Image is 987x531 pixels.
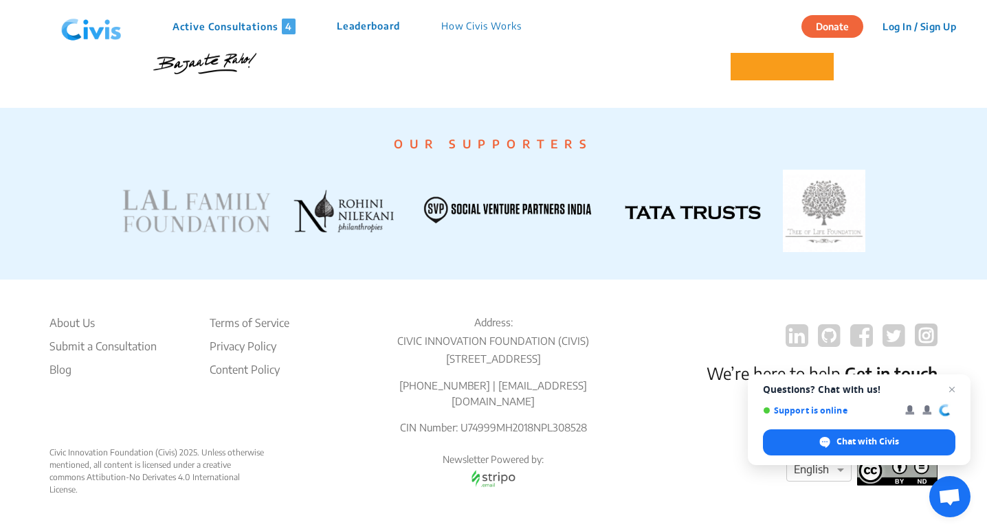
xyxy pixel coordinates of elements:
button: Donate [801,15,863,38]
a: Get in touch [845,363,938,383]
p: CIVIC INNOVATION FOUNDATION (CIVIS) [374,333,614,349]
img: stripo email logo [465,466,522,490]
span: Questions? Chat with us! [763,384,955,395]
img: footer logo [857,457,938,486]
a: Donate [801,19,874,32]
img: SVP INDIA [416,189,603,233]
p: CIN Number: U74999MH2018NPL308528 [374,420,614,436]
span: Support is online [763,405,896,416]
img: ROHINI NILEKANI PHILANTHROPIES [293,189,394,233]
img: navlogo.png [56,6,127,47]
li: About Us [49,315,157,331]
p: [PHONE_NUMBER] | [EMAIL_ADDRESS][DOMAIN_NAME] [374,378,614,409]
div: Civic Innovation Foundation (Civis) 2025. Unless otherwise mentioned, all content is licensed und... [49,447,266,496]
p: Active Consultations [173,19,296,34]
p: Leaderboard [337,19,400,34]
img: TATA TRUSTS [625,205,761,219]
p: Address: [374,315,614,330]
li: Terms of Service [210,315,289,331]
li: Content Policy [210,361,289,378]
span: Chat with Civis [836,436,899,448]
p: How Civis Works [441,19,522,34]
a: Blog [49,361,157,378]
li: Submit a Consultation [49,338,157,354]
p: Newsletter Powered by: [374,453,614,466]
div: Open chat [929,476,971,517]
span: Close chat [944,381,960,398]
span: 4 [282,19,296,34]
li: Privacy Policy [210,338,289,354]
p: We’re here to help. [707,361,938,385]
img: TATA TRUSTS [783,170,865,252]
p: [STREET_ADDRESS] [374,351,614,367]
img: LAL FAMILY FOUNDATION [122,189,271,233]
button: Log In / Sign Up [874,16,965,37]
div: Chat with Civis [763,429,955,455]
